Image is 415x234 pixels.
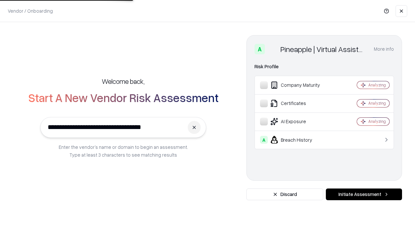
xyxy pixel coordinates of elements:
[260,118,338,125] div: AI Exposure
[102,77,145,86] h5: Welcome back,
[260,136,268,144] div: A
[326,188,402,200] button: Initiate Assessment
[374,43,394,55] button: More info
[368,100,386,106] div: Analyzing
[246,188,323,200] button: Discard
[260,81,338,89] div: Company Maturity
[280,44,366,54] div: Pineapple | Virtual Assistant Agency
[255,63,394,71] div: Risk Profile
[260,99,338,107] div: Certificates
[368,119,386,124] div: Analyzing
[368,82,386,88] div: Analyzing
[28,91,219,104] h2: Start A New Vendor Risk Assessment
[267,44,278,54] img: Pineapple | Virtual Assistant Agency
[260,136,338,144] div: Breach History
[59,143,188,159] p: Enter the vendor’s name or domain to begin an assessment. Type at least 3 characters to see match...
[255,44,265,54] div: A
[8,7,53,14] p: Vendor / Onboarding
